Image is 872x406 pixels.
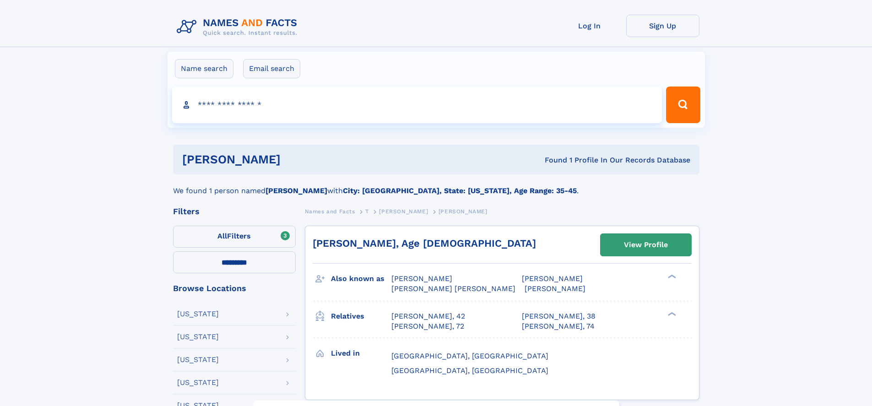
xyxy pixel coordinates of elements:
[343,186,577,195] b: City: [GEOGRAPHIC_DATA], State: [US_STATE], Age Range: 35-45
[182,154,413,165] h1: [PERSON_NAME]
[173,15,305,39] img: Logo Names and Facts
[601,234,691,256] a: View Profile
[243,59,300,78] label: Email search
[391,274,452,283] span: [PERSON_NAME]
[391,284,515,293] span: [PERSON_NAME] [PERSON_NAME]
[173,174,699,196] div: We found 1 person named with .
[522,274,583,283] span: [PERSON_NAME]
[175,59,233,78] label: Name search
[666,311,677,317] div: ❯
[173,207,296,216] div: Filters
[439,208,487,215] span: [PERSON_NAME]
[626,15,699,37] a: Sign Up
[365,208,369,215] span: T
[391,352,548,360] span: [GEOGRAPHIC_DATA], [GEOGRAPHIC_DATA]
[522,321,595,331] a: [PERSON_NAME], 74
[177,379,219,386] div: [US_STATE]
[177,333,219,341] div: [US_STATE]
[217,232,227,240] span: All
[305,206,355,217] a: Names and Facts
[177,310,219,318] div: [US_STATE]
[265,186,327,195] b: [PERSON_NAME]
[173,284,296,292] div: Browse Locations
[666,274,677,280] div: ❯
[391,366,548,375] span: [GEOGRAPHIC_DATA], [GEOGRAPHIC_DATA]
[331,346,391,361] h3: Lived in
[172,87,662,123] input: search input
[313,238,536,249] a: [PERSON_NAME], Age [DEMOGRAPHIC_DATA]
[379,206,428,217] a: [PERSON_NAME]
[379,208,428,215] span: [PERSON_NAME]
[391,311,465,321] a: [PERSON_NAME], 42
[177,356,219,363] div: [US_STATE]
[522,311,596,321] a: [PERSON_NAME], 38
[173,226,296,248] label: Filters
[331,271,391,287] h3: Also known as
[525,284,585,293] span: [PERSON_NAME]
[391,321,464,331] a: [PERSON_NAME], 72
[412,155,690,165] div: Found 1 Profile In Our Records Database
[331,309,391,324] h3: Relatives
[624,234,668,255] div: View Profile
[553,15,626,37] a: Log In
[666,87,700,123] button: Search Button
[365,206,369,217] a: T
